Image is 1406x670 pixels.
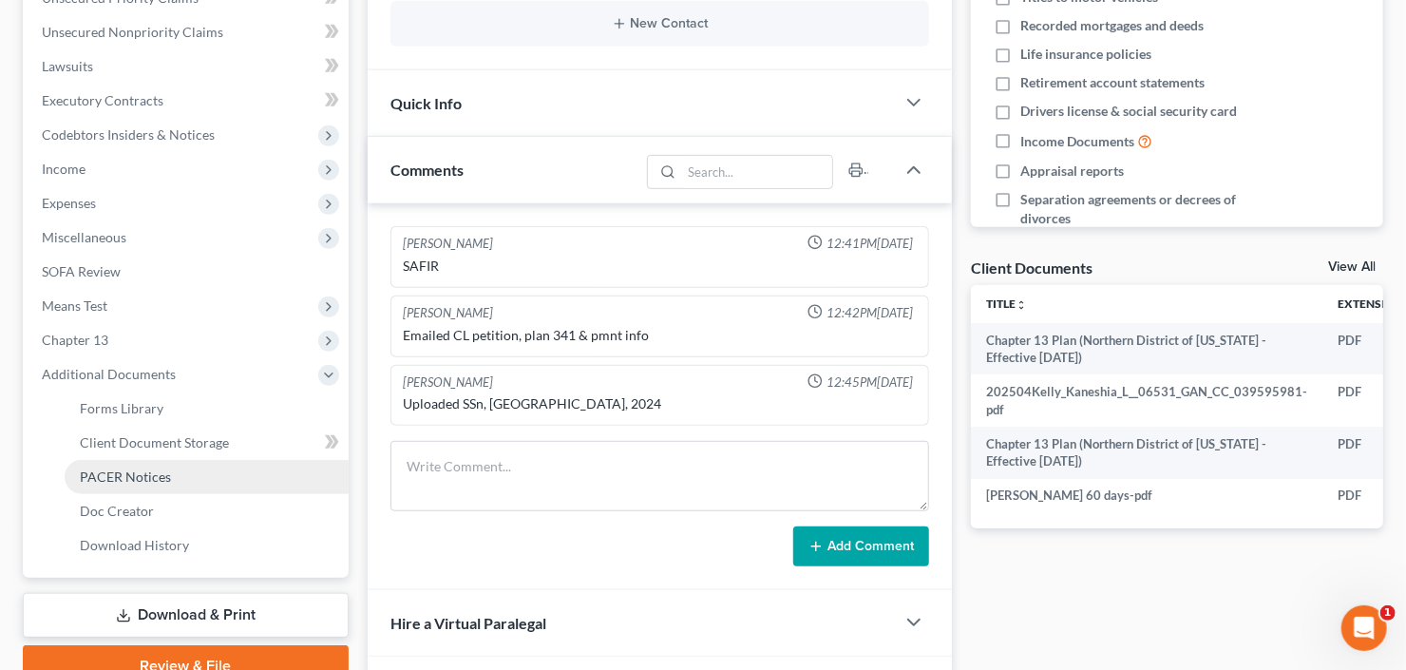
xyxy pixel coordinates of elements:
[80,537,189,553] span: Download History
[80,434,229,450] span: Client Document Storage
[1380,605,1396,621] span: 1
[27,255,349,289] a: SOFA Review
[42,58,93,74] span: Lawsuits
[1016,299,1027,311] i: unfold_more
[403,304,493,322] div: [PERSON_NAME]
[27,49,349,84] a: Lawsuits
[27,15,349,49] a: Unsecured Nonpriority Claims
[971,258,1092,278] div: Client Documents
[826,235,913,253] span: 12:41PM[DATE]
[42,297,107,314] span: Means Test
[65,426,349,460] a: Client Document Storage
[65,528,349,563] a: Download History
[80,503,154,519] span: Doc Creator
[403,235,493,253] div: [PERSON_NAME]
[390,94,462,112] span: Quick Info
[1020,73,1205,92] span: Retirement account statements
[42,332,108,348] span: Chapter 13
[390,161,464,179] span: Comments
[986,297,1027,311] a: Titleunfold_more
[42,126,215,143] span: Codebtors Insiders & Notices
[793,526,929,566] button: Add Comment
[682,156,833,188] input: Search...
[1020,190,1263,228] span: Separation agreements or decrees of divorces
[1328,260,1376,274] a: View All
[1020,16,1204,35] span: Recorded mortgages and deeds
[826,373,913,392] span: 12:45PM[DATE]
[42,195,96,211] span: Expenses
[971,427,1322,479] td: Chapter 13 Plan (Northern District of [US_STATE] - Effective [DATE])
[406,16,914,31] button: New Contact
[971,374,1322,427] td: 202504Kelly_Kaneshia_L__06531_GAN_CC_039595981-pdf
[826,304,913,322] span: 12:42PM[DATE]
[403,373,493,392] div: [PERSON_NAME]
[42,161,85,177] span: Income
[42,24,223,40] span: Unsecured Nonpriority Claims
[65,460,349,494] a: PACER Notices
[42,263,121,279] span: SOFA Review
[42,366,176,382] span: Additional Documents
[1341,605,1387,651] iframe: Intercom live chat
[1020,45,1151,64] span: Life insurance policies
[80,400,163,416] span: Forms Library
[42,92,163,108] span: Executory Contracts
[403,326,917,345] div: Emailed CL petition, plan 341 & pmnt info
[42,229,126,245] span: Miscellaneous
[65,392,349,426] a: Forms Library
[80,469,171,485] span: PACER Notices
[1020,162,1124,181] span: Appraisal reports
[27,84,349,118] a: Executory Contracts
[971,479,1322,513] td: [PERSON_NAME] 60 days-pdf
[1020,132,1134,151] span: Income Documents
[403,257,917,276] div: SAFIR
[23,593,349,638] a: Download & Print
[403,394,917,413] div: Uploaded SSn, [GEOGRAPHIC_DATA], 2024
[65,494,349,528] a: Doc Creator
[1020,102,1237,121] span: Drivers license & social security card
[971,323,1322,375] td: Chapter 13 Plan (Northern District of [US_STATE] - Effective [DATE])
[390,614,546,632] span: Hire a Virtual Paralegal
